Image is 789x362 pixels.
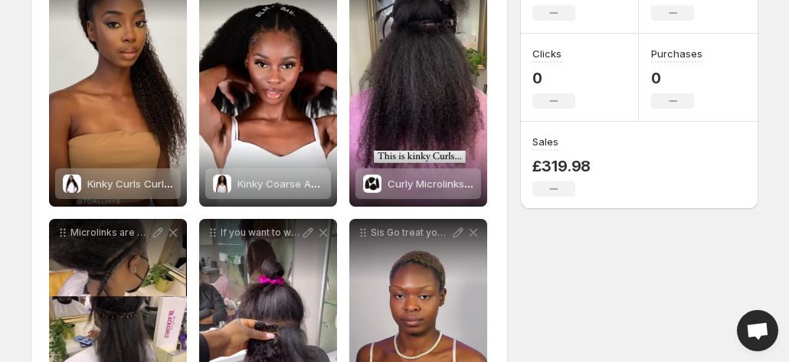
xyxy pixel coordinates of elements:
[221,227,300,239] p: If you want to wear your natural hair out but dont have much length or volume then come and get y...
[737,310,778,351] a: Open chat
[532,134,558,149] h3: Sales
[532,46,561,61] h3: Clicks
[70,227,150,239] p: Microlinks are a beautiful way to add length and volume to your hair I know what youre thinking W...
[532,157,591,175] p: £319.98
[237,178,389,190] span: Kinky Coarse Afro U/V-Part Wig
[87,178,265,190] span: Kinky Curls Curly Drawstring Ponytail
[388,178,710,190] span: Curly Microlinks (I-tip) Extensions- Kinky Curly Straight Coarse Afro
[371,227,450,239] p: Sis Go treat yourself No deals [DATE] but check back in with us to see what treats we have for yo...
[651,69,702,87] p: 0
[651,46,702,61] h3: Purchases
[532,69,575,87] p: 0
